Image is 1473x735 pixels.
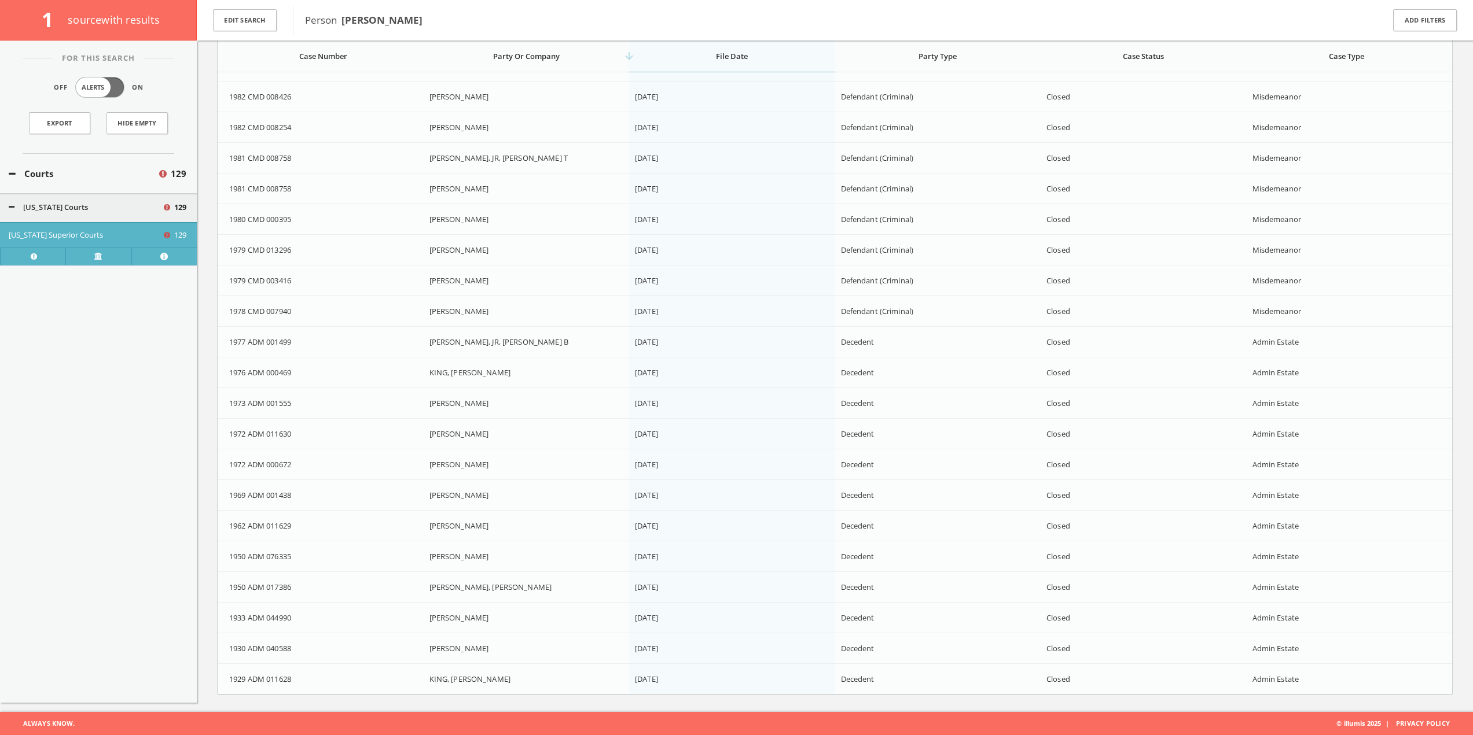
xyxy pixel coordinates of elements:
[635,183,658,194] span: [DATE]
[1046,153,1070,163] span: Closed
[635,275,658,286] span: [DATE]
[635,643,658,653] span: [DATE]
[9,712,75,735] span: Always Know.
[1046,91,1070,102] span: Closed
[841,275,914,286] span: Defendant (Criminal)
[53,53,144,64] span: For This Search
[716,51,748,61] span: File Date
[841,429,875,439] span: Decedent
[635,214,658,224] span: [DATE]
[1252,429,1299,439] span: Admin Estate
[841,245,914,255] span: Defendant (Criminal)
[1046,582,1070,592] span: Closed
[9,202,162,213] button: [US_STATE] Courts
[623,50,635,62] i: arrow_downward
[229,245,291,255] span: 1979 CMD 013296
[1046,612,1070,623] span: Closed
[635,582,658,592] span: [DATE]
[1046,122,1070,132] span: Closed
[841,490,875,500] span: Decedent
[229,275,291,286] span: 1979 CMD 003416
[1046,306,1070,316] span: Closed
[229,367,291,378] span: 1976 ADM 000469
[635,520,658,531] span: [DATE]
[1252,520,1299,531] span: Admin Estate
[1046,245,1070,255] span: Closed
[1252,582,1299,592] span: Admin Estate
[635,153,658,163] span: [DATE]
[229,306,291,316] span: 1978 CMD 007940
[229,337,291,347] span: 1977 ADM 001499
[841,398,875,408] span: Decedent
[229,520,291,531] span: 1962 ADM 011629
[1252,337,1299,347] span: Admin Estate
[42,6,63,33] span: 1
[1393,9,1457,32] button: Add Filters
[229,429,291,439] span: 1972 ADM 011630
[1252,398,1299,408] span: Admin Estate
[106,112,168,134] button: Hide Empty
[65,248,131,265] a: Verify at source
[1252,183,1301,194] span: Misdemeanor
[1252,275,1301,286] span: Misdemeanor
[9,167,157,180] button: Courts
[1396,719,1450,727] a: Privacy Policy
[1046,398,1070,408] span: Closed
[299,51,347,61] span: Case Number
[54,83,68,93] span: Off
[635,612,658,623] span: [DATE]
[841,582,875,592] span: Decedent
[841,551,875,562] span: Decedent
[229,582,291,592] span: 1950 ADM 017386
[9,230,162,241] button: [US_STATE] Superior Courts
[305,13,423,27] span: Person
[174,230,186,241] span: 129
[429,429,489,439] span: [PERSON_NAME]
[229,122,291,132] span: 1982 CMD 008254
[841,91,914,102] span: Defendant (Criminal)
[1123,51,1164,61] span: Case Status
[429,306,489,316] span: [PERSON_NAME]
[1252,459,1299,470] span: Admin Estate
[171,167,186,180] span: 129
[1252,153,1301,163] span: Misdemeanor
[1046,674,1070,684] span: Closed
[841,520,875,531] span: Decedent
[429,398,489,408] span: [PERSON_NAME]
[841,612,875,623] span: Decedent
[429,275,489,286] span: [PERSON_NAME]
[841,337,875,347] span: Decedent
[1252,306,1301,316] span: Misdemeanor
[1252,122,1301,132] span: Misdemeanor
[635,337,658,347] span: [DATE]
[1252,490,1299,500] span: Admin Estate
[841,643,875,653] span: Decedent
[429,153,568,163] span: [PERSON_NAME], JR, [PERSON_NAME] T
[1252,214,1301,224] span: Misdemeanor
[132,83,144,93] span: On
[635,306,658,316] span: [DATE]
[635,429,658,439] span: [DATE]
[635,91,658,102] span: [DATE]
[229,674,291,684] span: 1929 ADM 011628
[429,643,489,653] span: [PERSON_NAME]
[429,582,552,592] span: [PERSON_NAME], [PERSON_NAME]
[1252,643,1299,653] span: Admin Estate
[841,367,875,378] span: Decedent
[635,367,658,378] span: [DATE]
[229,612,291,623] span: 1933 ADM 044990
[635,674,658,684] span: [DATE]
[229,459,291,470] span: 1972 ADM 000672
[429,122,489,132] span: [PERSON_NAME]
[429,459,489,470] span: [PERSON_NAME]
[1046,520,1070,531] span: Closed
[1046,367,1070,378] span: Closed
[229,214,291,224] span: 1980 CMD 000395
[429,337,568,347] span: [PERSON_NAME], JR, [PERSON_NAME] B
[29,112,90,134] a: Export
[429,91,489,102] span: [PERSON_NAME]
[429,183,489,194] span: [PERSON_NAME]
[635,122,658,132] span: [DATE]
[229,398,291,408] span: 1973 ADM 001555
[1252,91,1301,102] span: Misdemeanor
